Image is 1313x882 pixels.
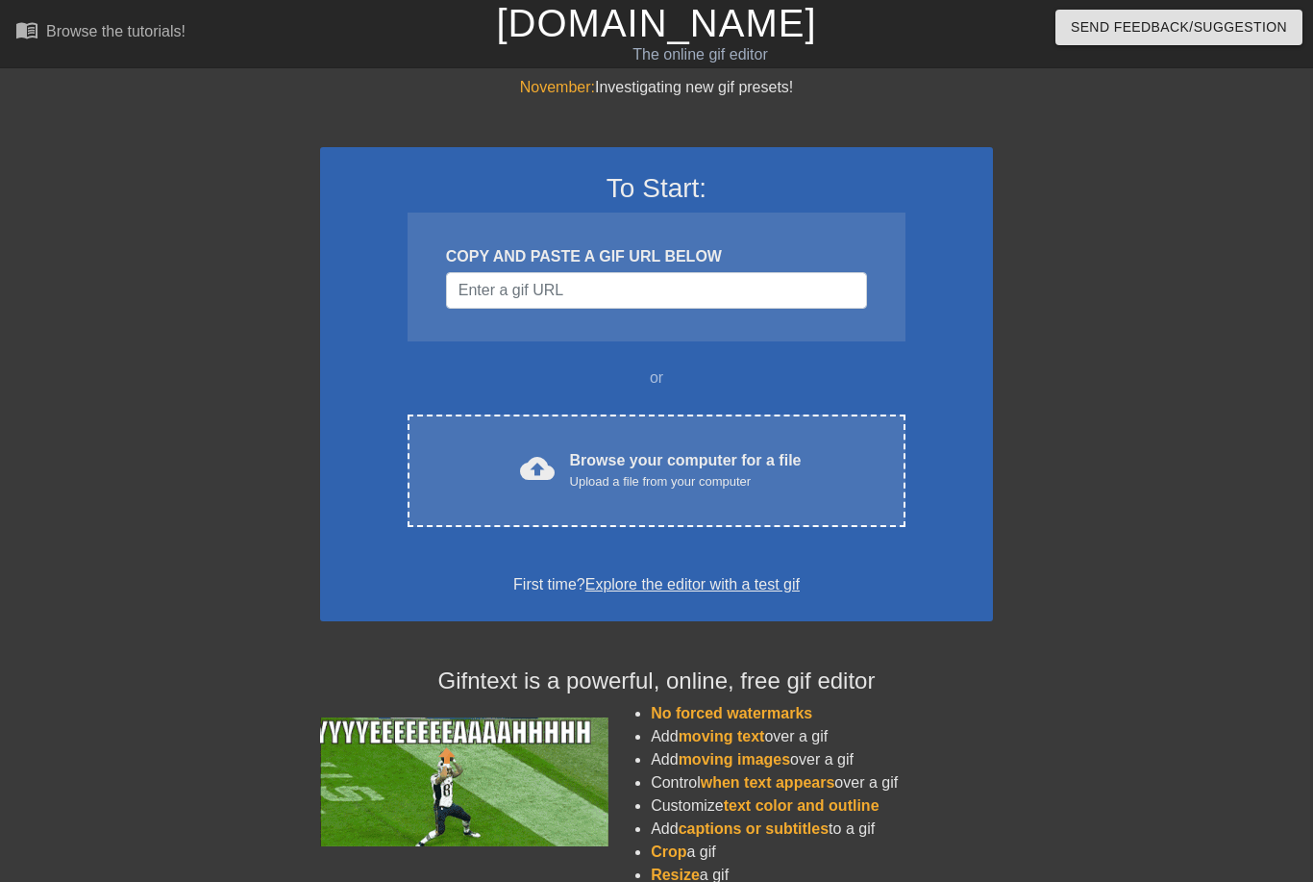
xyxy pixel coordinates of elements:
div: The online gif editor [447,43,953,66]
div: Upload a file from your computer [570,472,802,491]
span: when text appears [701,774,835,791]
h4: Gifntext is a powerful, online, free gif editor [320,668,993,695]
li: Add over a gif [651,725,993,748]
li: Add to a gif [651,818,993,841]
div: Browse your computer for a file [570,449,802,491]
span: moving images [679,751,790,768]
li: Customize [651,794,993,818]
div: Browse the tutorials! [46,23,186,39]
span: menu_book [15,18,38,41]
span: text color and outline [724,797,879,814]
li: Control over a gif [651,771,993,794]
a: [DOMAIN_NAME] [496,2,816,44]
a: Browse the tutorials! [15,18,186,48]
div: Investigating new gif presets! [320,76,993,99]
li: a gif [651,841,993,864]
button: Send Feedback/Suggestion [1055,10,1302,45]
span: moving text [679,728,765,744]
span: Send Feedback/Suggestion [1071,15,1287,39]
div: or [370,366,943,390]
span: November: [520,79,595,95]
input: Username [446,272,867,309]
a: Explore the editor with a test gif [585,576,800,592]
li: Add over a gif [651,748,993,771]
span: captions or subtitles [679,820,829,837]
div: First time? [345,573,968,596]
span: cloud_upload [520,451,555,486]
span: Crop [651,844,686,860]
span: No forced watermarks [651,705,812,721]
h3: To Start: [345,172,968,205]
img: football_small.gif [320,718,608,846]
div: COPY AND PASTE A GIF URL BELOW [446,245,867,268]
